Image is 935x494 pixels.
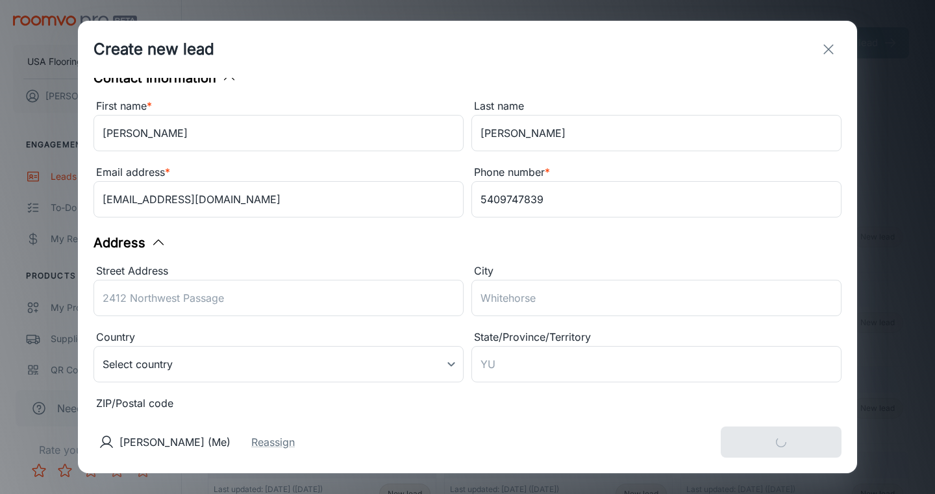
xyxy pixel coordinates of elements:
[93,280,464,316] input: 2412 Northwest Passage
[471,329,841,346] div: State/Province/Territory
[93,395,464,412] div: ZIP/Postal code
[471,280,841,316] input: Whitehorse
[471,98,841,115] div: Last name
[471,164,841,181] div: Phone number
[93,68,237,88] button: Contact Information
[471,115,841,151] input: Doe
[93,181,464,217] input: myname@example.com
[93,329,464,346] div: Country
[93,346,464,382] div: Select country
[93,38,214,61] h1: Create new lead
[93,164,464,181] div: Email address
[93,263,464,280] div: Street Address
[816,36,841,62] button: exit
[119,434,231,450] p: [PERSON_NAME] (Me)
[93,98,464,115] div: First name
[471,181,841,217] input: +1 439-123-4567
[93,233,166,253] button: Address
[251,434,295,450] button: Reassign
[471,263,841,280] div: City
[471,346,841,382] input: YU
[93,115,464,151] input: John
